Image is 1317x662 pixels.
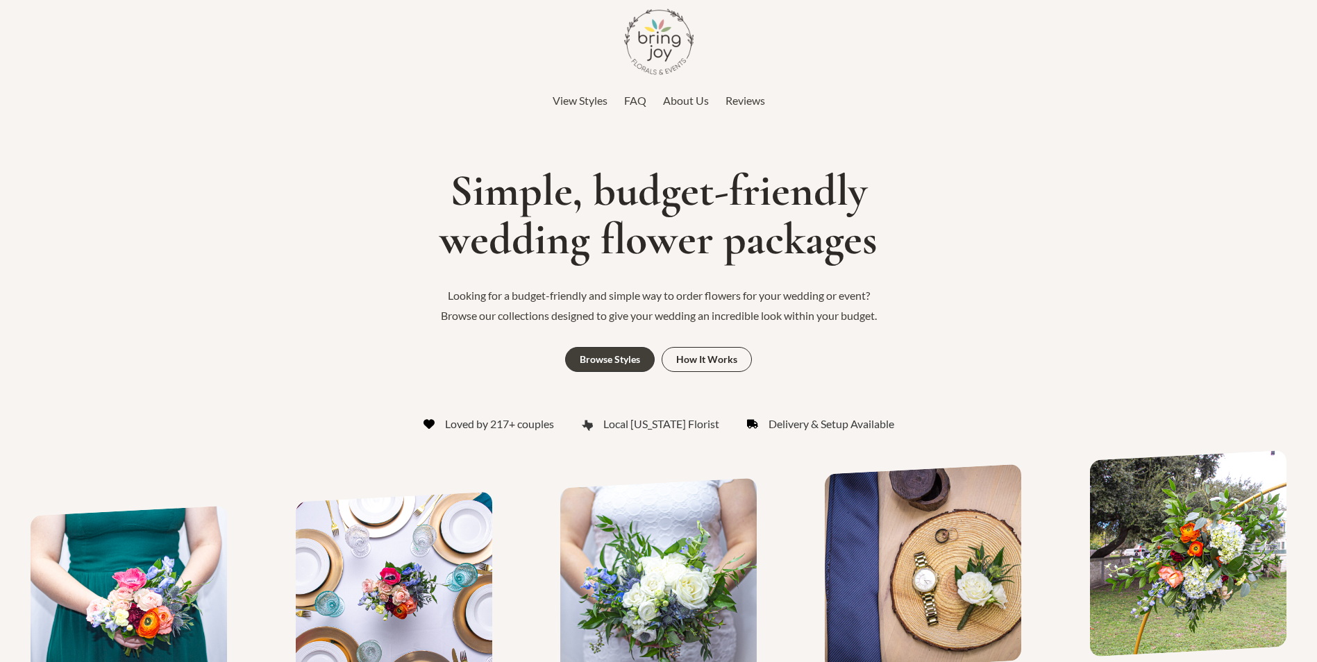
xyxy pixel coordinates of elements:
a: Browse Styles [565,347,655,372]
span: View Styles [553,94,607,107]
span: About Us [663,94,709,107]
p: Looking for a budget-friendly and simple way to order flowers for your wedding or event? Browse o... [430,285,888,326]
span: Reviews [725,94,765,107]
h1: Simple, budget-friendly wedding flower packages [7,167,1310,264]
span: Delivery & Setup Available [769,414,894,434]
span: FAQ [624,94,646,107]
div: Browse Styles [580,355,640,364]
a: View Styles [553,90,607,111]
a: FAQ [624,90,646,111]
span: Local [US_STATE] Florist [603,414,719,434]
div: How It Works [676,355,737,364]
span: Loved by 217+ couples [445,414,554,434]
a: Reviews [725,90,765,111]
nav: Top Header Menu [242,90,1075,111]
a: How It Works [662,347,752,372]
a: About Us [663,90,709,111]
